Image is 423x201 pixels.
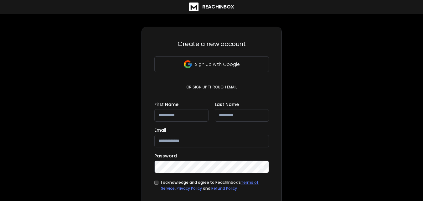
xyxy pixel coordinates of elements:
label: Last Name [215,102,239,107]
div: I acknowledge and agree to ReachInbox's , and [161,179,269,192]
label: Email [154,128,166,132]
p: Sign up with Google [195,61,240,67]
h3: Create a new account [154,40,269,48]
p: or sign up through email [184,85,240,90]
label: Password [154,154,177,158]
a: Privacy Policy [177,186,202,191]
label: First Name [154,102,178,107]
img: logo [189,3,199,11]
a: ReachInbox [189,3,234,11]
button: Sign up with Google [154,56,269,72]
a: Refund Policy [211,186,237,191]
h1: ReachInbox [202,3,234,11]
